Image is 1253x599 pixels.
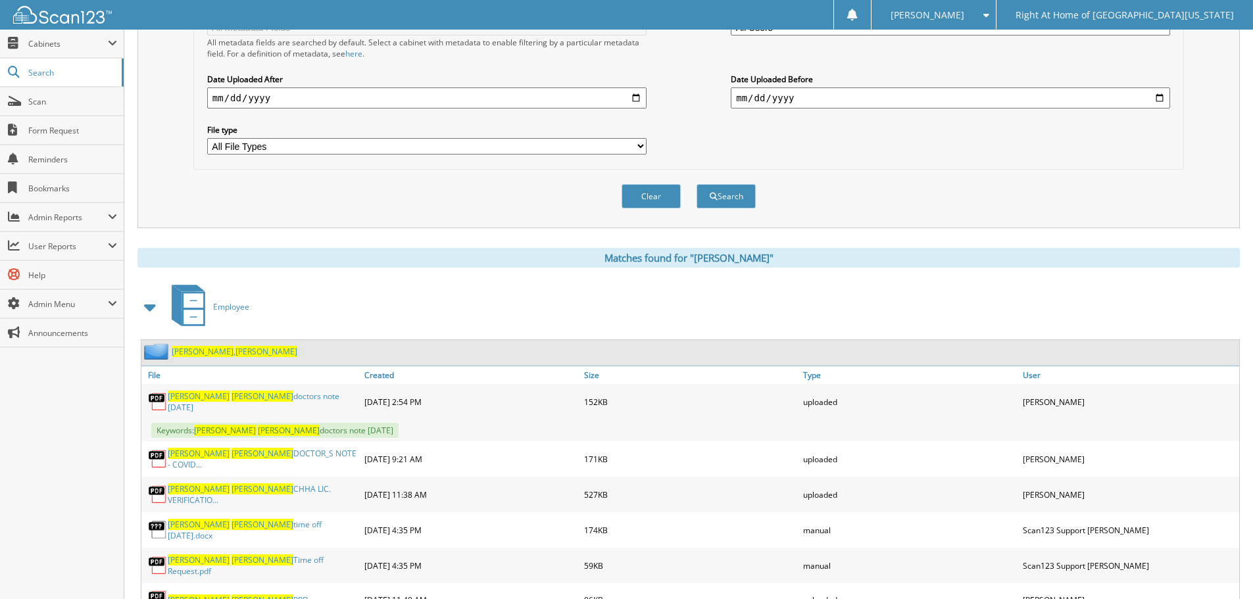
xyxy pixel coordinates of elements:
div: [PERSON_NAME] [1020,444,1239,473]
span: Cabinets [28,38,108,49]
span: [PERSON_NAME] [235,346,297,357]
label: File type [207,124,647,135]
button: Clear [622,184,681,208]
span: [PERSON_NAME] [891,11,964,19]
div: 527KB [581,480,800,509]
a: File [141,366,361,384]
span: [PERSON_NAME] [168,519,230,530]
div: manual [800,551,1020,580]
a: here [345,48,362,59]
img: PDF.png [148,556,168,575]
span: [PERSON_NAME] [168,448,230,459]
span: Bookmarks [28,183,117,194]
a: Created [361,366,581,384]
a: Type [800,366,1020,384]
div: [DATE] 4:35 PM [361,551,581,580]
img: folder2.png [144,343,172,360]
a: User [1020,366,1239,384]
div: [DATE] 11:38 AM [361,480,581,509]
span: Employee [213,301,249,312]
span: User Reports [28,241,108,252]
div: Scan123 Support [PERSON_NAME] [1020,551,1239,580]
span: [PERSON_NAME] [232,483,293,494]
div: 59KB [581,551,800,580]
div: 174KB [581,515,800,544]
a: [PERSON_NAME] [PERSON_NAME]doctors note [DATE] [168,391,358,413]
span: [PERSON_NAME] [168,391,230,402]
span: Reminders [28,154,117,165]
input: end [731,87,1170,108]
div: [PERSON_NAME] [1020,387,1239,416]
div: 152KB [581,387,800,416]
a: Size [581,366,800,384]
img: PDF.png [148,485,168,504]
a: [PERSON_NAME],[PERSON_NAME] [172,346,297,357]
img: PDF.png [148,392,168,412]
span: Admin Reports [28,212,108,223]
div: All metadata fields are searched by default. Select a cabinet with metadata to enable filtering b... [207,37,647,59]
span: [PERSON_NAME] [232,391,293,402]
span: [PERSON_NAME] [258,425,320,436]
span: [PERSON_NAME] [168,554,230,565]
span: [PERSON_NAME] [194,425,256,436]
div: [DATE] 4:35 PM [361,515,581,544]
a: [PERSON_NAME] [PERSON_NAME]DOCTOR_S NOTE - COVID... [168,448,358,470]
img: scan123-logo-white.svg [13,6,112,24]
div: [DATE] 2:54 PM [361,387,581,416]
span: [PERSON_NAME] [232,448,293,459]
span: Form Request [28,125,117,136]
span: [PERSON_NAME] [232,519,293,530]
iframe: Chat Widget [1187,536,1253,599]
span: Right At Home of [GEOGRAPHIC_DATA][US_STATE] [1016,11,1234,19]
img: PDF.png [148,449,168,469]
span: [PERSON_NAME] [232,554,293,565]
img: generic.png [148,520,168,540]
input: start [207,87,647,108]
div: [PERSON_NAME] [1020,480,1239,509]
div: uploaded [800,444,1020,473]
span: [PERSON_NAME] [172,346,233,357]
span: [PERSON_NAME] [168,483,230,494]
div: [DATE] 9:21 AM [361,444,581,473]
div: uploaded [800,480,1020,509]
span: Announcements [28,327,117,339]
label: Date Uploaded Before [731,74,1170,85]
div: manual [800,515,1020,544]
span: Keywords: doctors note [DATE] [151,423,399,438]
span: Admin Menu [28,299,108,310]
div: 171KB [581,444,800,473]
div: Scan123 Support [PERSON_NAME] [1020,515,1239,544]
div: Matches found for "[PERSON_NAME]" [137,248,1240,268]
a: [PERSON_NAME] [PERSON_NAME]CHHA LIC. VERIFICATIO... [168,483,358,506]
span: Help [28,270,117,281]
div: uploaded [800,387,1020,416]
a: [PERSON_NAME] [PERSON_NAME]Time off Request.pdf [168,554,358,577]
label: Date Uploaded After [207,74,647,85]
span: Scan [28,96,117,107]
a: Employee [164,281,249,333]
span: Search [28,67,115,78]
a: [PERSON_NAME] [PERSON_NAME]time off [DATE].docx [168,519,358,541]
button: Search [697,184,756,208]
